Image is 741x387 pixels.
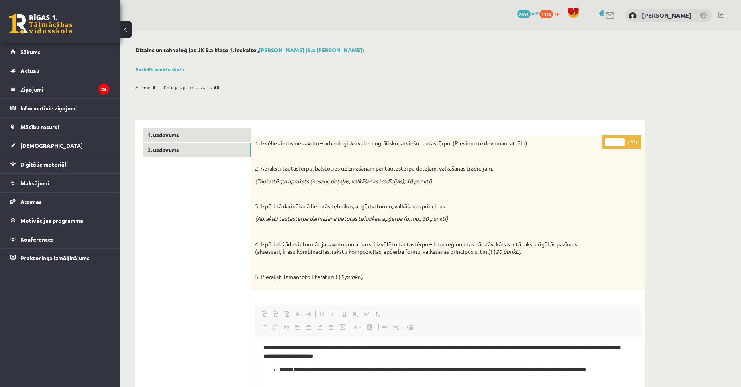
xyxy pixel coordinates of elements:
a: 1336 xp [539,10,563,16]
a: Atzīmes [10,193,110,211]
a: Link (Ctrl+K) [380,322,391,332]
p: 4. Izpēti dažādus informācijas avotus un apraksti izvēlēto tautastērpu – kuru reģionu tas pārstāv... [255,240,602,256]
span: 1336 [539,10,553,18]
a: Redo (Ctrl+Y) [303,309,314,319]
span: mP [532,10,538,16]
em: (Tautastērpa apraksts (nosauc detaļas, valkāšanas tradīcijas); 10 punkti) [255,177,432,185]
span: Konferences [20,236,54,243]
a: Insert/Remove Numbered List [259,322,270,332]
a: Aktuāli [10,61,110,80]
span: Atzīmes [20,198,42,205]
a: Paste (Ctrl+V) [259,309,270,319]
a: Justify [325,322,337,332]
a: Subscript [350,309,361,319]
em: 20 punkti) [496,248,521,255]
a: Digitālie materiāli [10,155,110,173]
a: Parādīt punktu skalu [135,66,184,73]
a: Align Left [292,322,303,332]
a: [DEMOGRAPHIC_DATA] [10,136,110,155]
a: Italic (Ctrl+I) [327,309,339,319]
p: 3. Izpēti tā darināšanā lietotās tehnikas, apģērba formu, valkāšanas principus. [255,202,602,210]
a: Center [303,322,314,332]
span: Digitālie materiāli [20,161,68,168]
a: Sākums [10,43,110,61]
a: Remove Format [372,309,383,319]
span: Aktuāli [20,67,39,74]
a: Background Color [364,322,378,332]
a: Konferences [10,230,110,248]
a: Mācību resursi [10,118,110,136]
a: Rīgas 1. Tālmācības vidusskola [9,14,73,34]
a: [PERSON_NAME] [642,11,692,19]
a: Text Color [350,322,364,332]
a: [PERSON_NAME] (9.a [PERSON_NAME]) [259,46,364,53]
a: Paste from Word [281,309,292,319]
a: Proktoringa izmēģinājums [10,249,110,267]
a: 1. uzdevums [143,128,251,142]
a: Block Quote [281,322,292,332]
span: 5 [153,81,156,93]
span: [DEMOGRAPHIC_DATA] [20,142,83,149]
a: Undo (Ctrl+Z) [292,309,303,319]
span: Kopējais punktu skaits: [164,81,213,93]
a: Align Right [314,322,325,332]
a: 2. uzdevums [143,143,251,157]
img: Ingvars Gailis [629,12,637,20]
a: Motivācijas programma [10,211,110,230]
p: 5. Pieraksti izmantoto literatūru! ( [255,273,602,281]
a: Maksājumi [10,174,110,192]
a: Unlink [391,322,402,332]
span: Sākums [20,48,41,55]
a: Bold (Ctrl+B) [316,309,327,319]
span: 60 [214,81,220,93]
a: Insert Page Break for Printing [404,322,415,332]
a: Math [337,322,348,332]
a: Insert/Remove Bulleted List [270,322,281,332]
a: 2654 mP [517,10,538,16]
span: Motivācijas programma [20,217,83,224]
span: Atzīme: [135,81,152,93]
span: xp [554,10,559,16]
em: 5 punkti) [341,273,363,280]
span: Mācību resursi [20,123,59,130]
h2: Dizains un tehnoloģijas JK 9.a klase 1. ieskaite , [135,47,645,53]
span: Proktoringa izmēģinājums [20,254,90,261]
legend: Informatīvie ziņojumi [20,99,110,117]
a: Ziņojumi26 [10,80,110,98]
a: Informatīvie ziņojumi [10,99,110,117]
em: (Apraksti tautastērpa darināšanā lietotās tehnikas, apģērba formu.; 30 punkti) [255,215,448,222]
i: 26 [98,84,110,95]
a: Superscript [361,309,372,319]
p: 1. Izvēlies ierosmes avotu – arheoloģisko vai etnogrāfisko latviešu tautastērpu. (Pievieno uzdevu... [255,139,602,147]
span: 2654 [517,10,531,18]
p: 2. Apraksti tautastērpu, balstoties uz zināšanām par tautastērpu detaļām, valkāšanas tradīcijām. [255,165,602,173]
a: Underline (Ctrl+U) [339,309,350,319]
a: Paste as plain text (Ctrl+Shift+V) [270,309,281,319]
legend: Maksājumi [20,174,110,192]
legend: Ziņojumi [20,80,110,98]
p: / 65p [602,135,641,149]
